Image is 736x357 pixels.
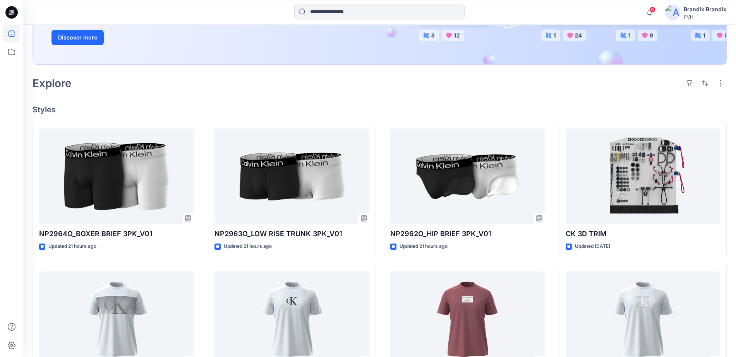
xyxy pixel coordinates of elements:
p: Updated 21 hours ago [48,242,96,251]
p: NP2964O_BOXER BRIEF 3PK_V01 [39,228,194,239]
span: 6 [649,7,655,13]
div: Brandix Brandix [684,5,726,14]
div: PVH [684,14,726,20]
p: Updated 21 hours ago [400,242,448,251]
a: NP2962O_HIP BRIEF 3PK_V01 [390,129,545,224]
img: avatar [665,5,681,20]
a: Discover more [51,30,226,45]
a: NP2964O_BOXER BRIEF 3PK_V01 [39,129,194,224]
button: Discover more [51,30,104,45]
p: Updated [DATE] [575,242,610,251]
p: NP2962O_HIP BRIEF 3PK_V01 [390,228,545,239]
p: NP2963O_LOW RISE TRUNK 3PK_V01 [214,228,369,239]
h4: Styles [33,105,727,114]
p: CK 3D TRIM [566,228,720,239]
a: CK 3D TRIM [566,129,720,224]
a: NP2963O_LOW RISE TRUNK 3PK_V01 [214,129,369,224]
h2: Explore [33,77,72,89]
p: Updated 21 hours ago [224,242,272,251]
